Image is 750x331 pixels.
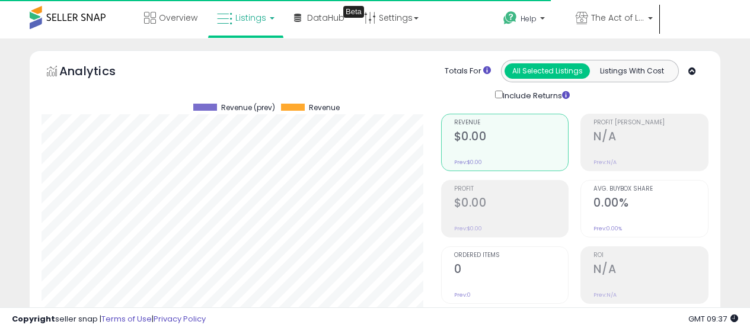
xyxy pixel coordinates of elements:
[589,63,675,79] button: Listings With Cost
[593,262,708,278] h2: N/A
[505,63,590,79] button: All Selected Listings
[494,2,565,38] a: Help
[521,14,537,24] span: Help
[454,130,569,146] h2: $0.00
[343,6,364,18] div: Tooltip anchor
[593,252,708,259] span: ROI
[454,252,569,259] span: Ordered Items
[593,159,617,166] small: Prev: N/A
[445,66,491,77] div: Totals For
[12,314,206,325] div: seller snap | |
[454,186,569,192] span: Profit
[101,313,152,324] a: Terms of Use
[59,63,139,82] h5: Analytics
[307,12,344,24] span: DataHub
[593,130,708,146] h2: N/A
[593,196,708,212] h2: 0.00%
[309,104,340,112] span: Revenue
[593,120,708,126] span: Profit [PERSON_NAME]
[688,313,738,324] span: 2025-09-6 09:37 GMT
[454,120,569,126] span: Revenue
[235,12,266,24] span: Listings
[12,313,55,324] strong: Copyright
[154,313,206,324] a: Privacy Policy
[503,11,518,25] i: Get Help
[593,225,622,232] small: Prev: 0.00%
[454,262,569,278] h2: 0
[454,159,482,166] small: Prev: $0.00
[454,225,482,232] small: Prev: $0.00
[454,291,471,298] small: Prev: 0
[221,104,275,112] span: Revenue (prev)
[454,196,569,212] h2: $0.00
[486,88,584,102] div: Include Returns
[593,291,617,298] small: Prev: N/A
[593,186,708,192] span: Avg. Buybox Share
[591,12,644,24] span: The Act of Living
[159,12,197,24] span: Overview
